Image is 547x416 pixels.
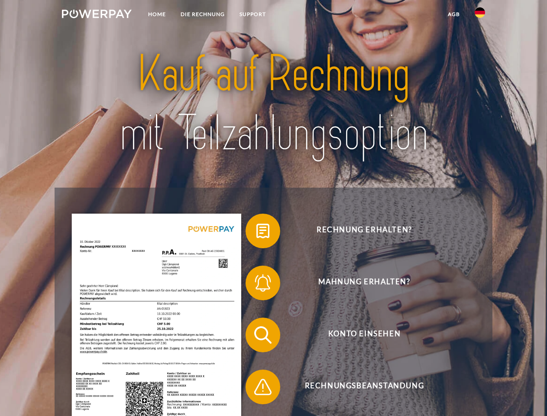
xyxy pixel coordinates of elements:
span: Rechnungsbeanstandung [258,370,470,404]
span: Mahnung erhalten? [258,266,470,300]
button: Konto einsehen [246,318,471,352]
a: DIE RECHNUNG [173,6,232,22]
a: Home [141,6,173,22]
img: logo-powerpay-white.svg [62,10,132,18]
button: Rechnung erhalten? [246,214,471,248]
img: de [475,7,485,18]
img: qb_warning.svg [252,376,274,398]
a: SUPPORT [232,6,273,22]
button: Mahnung erhalten? [246,266,471,300]
img: qb_bill.svg [252,220,274,242]
span: Rechnung erhalten? [258,214,470,248]
a: agb [440,6,467,22]
img: qb_search.svg [252,324,274,346]
img: qb_bell.svg [252,272,274,294]
img: title-powerpay_de.svg [83,42,464,166]
span: Konto einsehen [258,318,470,352]
button: Rechnungsbeanstandung [246,370,471,404]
